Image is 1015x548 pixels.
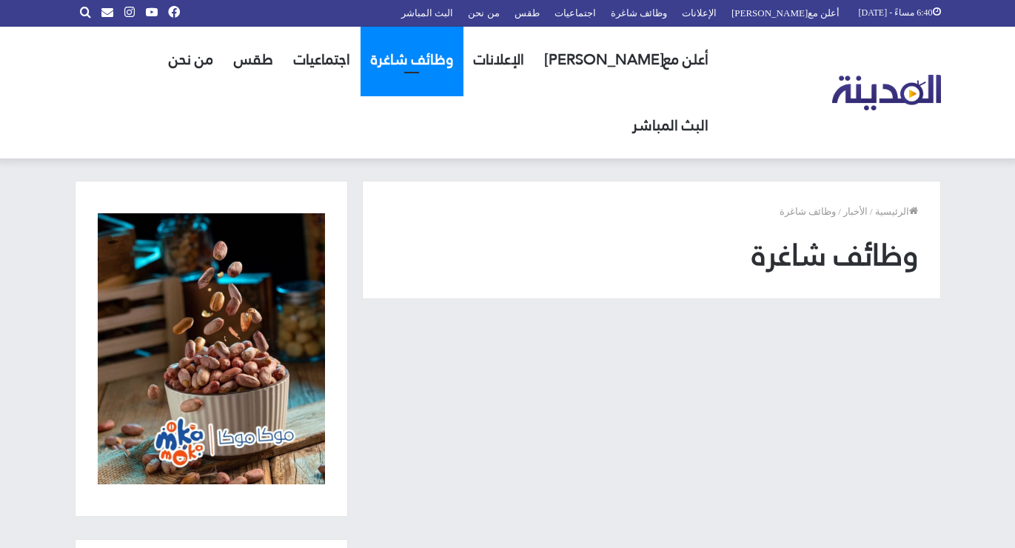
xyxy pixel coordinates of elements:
a: الإعلانات [463,27,535,93]
a: الأخبار [843,206,868,217]
a: البث المباشر [622,93,719,158]
a: الرئيسية [875,206,918,217]
a: طقس [224,27,284,93]
span: وظائف شاغرة [780,206,836,217]
a: اجتماعيات [284,27,361,93]
em: / [838,206,841,217]
em: / [870,206,873,217]
a: أعلن مع[PERSON_NAME] [535,27,719,93]
h1: وظائف شاغرة [385,234,918,276]
a: وظائف شاغرة [361,27,463,93]
a: من نحن [158,27,224,93]
img: تلفزيون المدينة [832,75,941,111]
